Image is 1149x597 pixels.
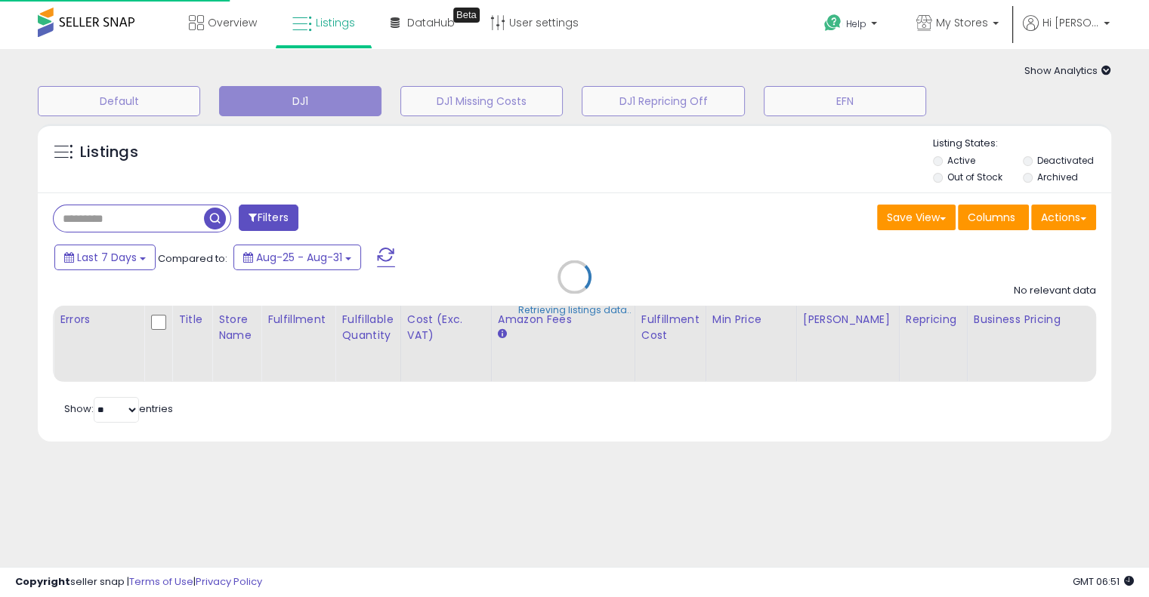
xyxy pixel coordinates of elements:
span: Show Analytics [1024,63,1111,78]
div: Retrieving listings data.. [518,303,632,317]
button: Default [38,86,200,116]
span: Help [846,17,866,30]
button: DJ1 Repricing Off [582,86,744,116]
div: Tooltip anchor [453,8,480,23]
button: DJ1 [219,86,381,116]
span: Hi [PERSON_NAME] [1042,15,1099,30]
span: Listings [316,15,355,30]
i: Get Help [823,14,842,32]
a: Help [812,2,892,49]
strong: Copyright [15,574,70,589]
span: 2025-09-8 06:51 GMT [1073,574,1134,589]
a: Terms of Use [129,574,193,589]
a: Privacy Policy [196,574,262,589]
span: DataHub [407,15,455,30]
button: DJ1 Missing Costs [400,86,563,116]
span: Overview [208,15,257,30]
a: Hi [PERSON_NAME] [1023,15,1110,49]
div: seller snap | | [15,575,262,589]
button: EFN [764,86,926,116]
span: My Stores [936,15,988,30]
